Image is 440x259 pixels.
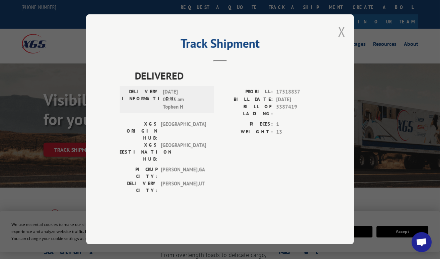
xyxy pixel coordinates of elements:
[276,121,321,129] span: 1
[161,121,206,142] span: [GEOGRAPHIC_DATA]
[220,96,273,104] label: BILL DATE:
[220,104,273,118] label: BILL OF LADING:
[161,180,206,195] span: [PERSON_NAME] , UT
[120,180,158,195] label: DELIVERY CITY:
[220,89,273,96] label: PROBILL:
[276,128,321,136] span: 13
[122,89,160,111] label: DELIVERY INFORMATION:
[338,23,346,40] button: Close modal
[161,142,206,163] span: [GEOGRAPHIC_DATA]
[120,39,321,51] h2: Track Shipment
[163,89,208,111] span: [DATE] 08:53 am Tophen H
[220,121,273,129] label: PIECES:
[276,96,321,104] span: [DATE]
[276,104,321,118] span: 5387419
[120,142,158,163] label: XGS DESTINATION HUB:
[276,89,321,96] span: 17518837
[120,166,158,180] label: PICKUP CITY:
[135,69,321,84] span: DELIVERED
[120,121,158,142] label: XGS ORIGIN HUB:
[220,128,273,136] label: WEIGHT:
[161,166,206,180] span: [PERSON_NAME] , GA
[412,232,432,252] div: Open chat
